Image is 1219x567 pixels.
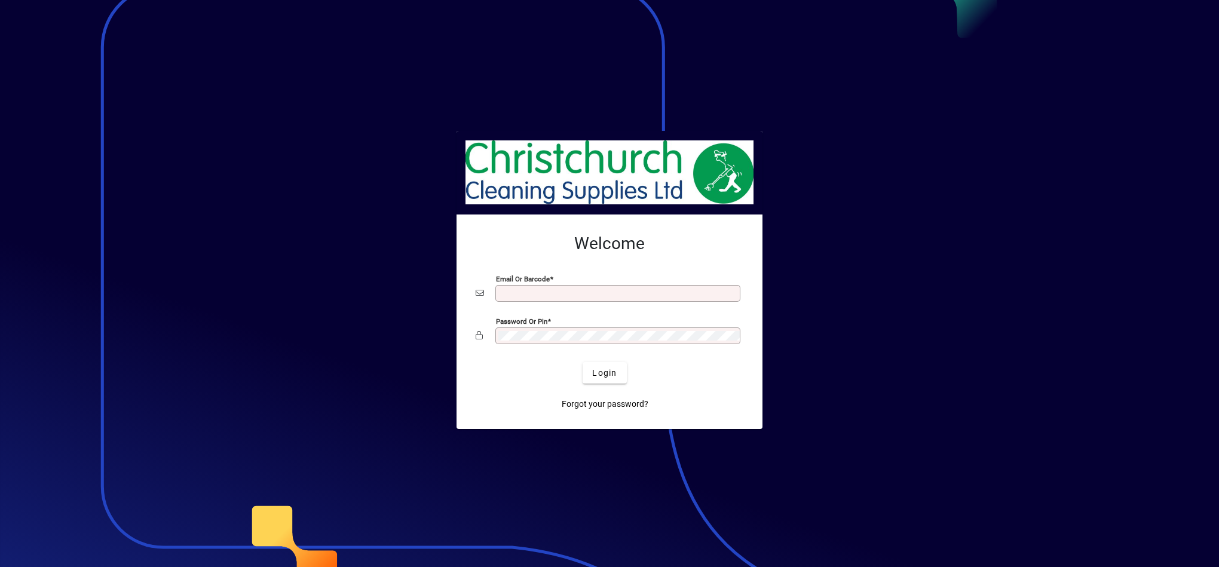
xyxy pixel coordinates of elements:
button: Login [583,362,626,384]
mat-label: Password or Pin [496,317,547,326]
span: Login [592,367,617,379]
a: Forgot your password? [557,393,653,415]
span: Forgot your password? [562,398,648,410]
mat-label: Email or Barcode [496,275,550,283]
h2: Welcome [476,234,743,254]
